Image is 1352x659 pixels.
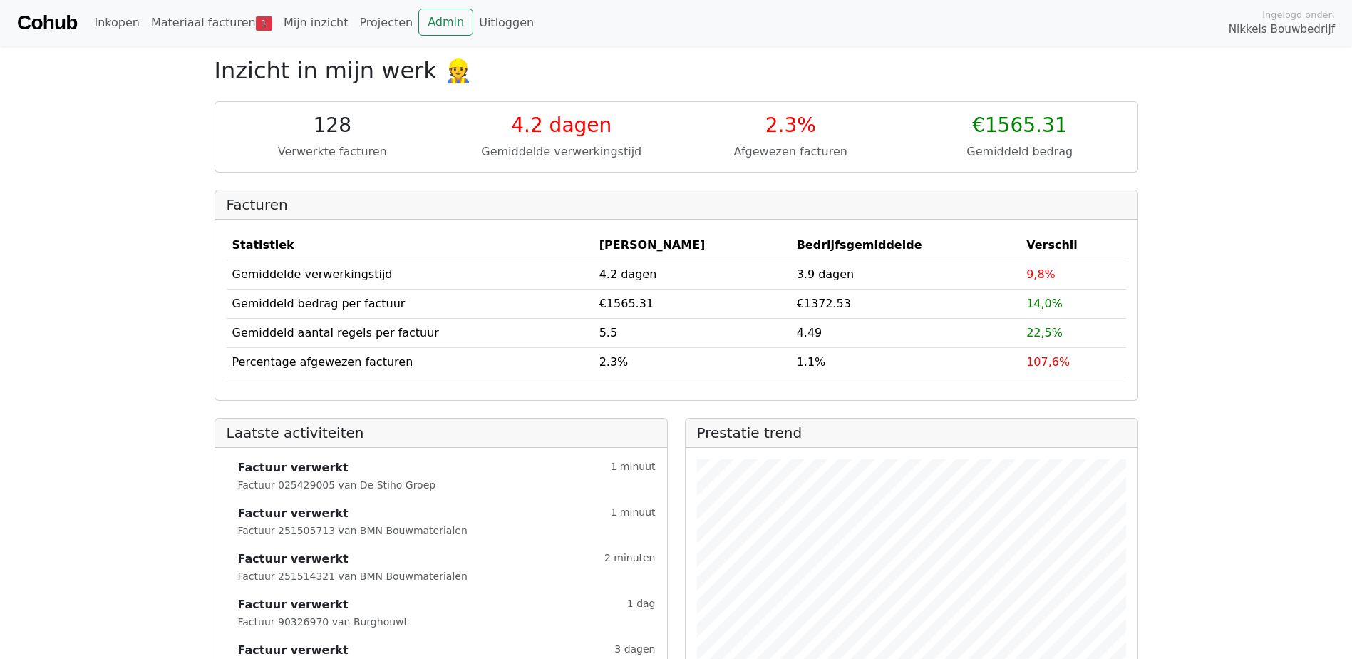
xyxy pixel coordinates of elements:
[227,424,656,441] h2: Laatste activiteiten
[238,596,349,613] strong: Factuur verwerkt
[238,616,408,628] small: Factuur 90326970 van Burghouwt
[611,505,656,522] small: 1 minuut
[791,318,1021,347] td: 4.49
[418,9,473,36] a: Admin
[227,318,594,347] td: Gemiddeld aantal regels per factuur
[685,143,897,160] div: Afgewezen facturen
[791,260,1021,289] td: 3.9 dagen
[614,642,655,659] small: 3 dagen
[1229,21,1335,38] span: Nikkels Bouwbedrijf
[238,459,349,476] strong: Factuur verwerkt
[914,113,1126,138] div: €1565.31
[238,551,349,568] strong: Factuur verwerkt
[227,143,439,160] div: Verwerkte facturen
[227,260,594,289] td: Gemiddelde verwerkingstijd
[791,289,1021,318] td: €1372.53
[238,479,436,491] small: Factuur 025429005 van De Stiho Groep
[1262,8,1335,21] span: Ingelogd onder:
[227,289,594,318] td: Gemiddeld bedrag per factuur
[594,260,791,289] td: 4.2 dagen
[1026,267,1056,281] span: 9,8%
[594,289,791,318] td: €1565.31
[594,231,791,260] th: [PERSON_NAME]
[215,57,1138,84] h2: Inzicht in mijn werk 👷
[227,113,439,138] div: 128
[238,525,468,536] small: Factuur 251505713 van BMN Bouwmaterialen
[256,16,272,31] span: 1
[697,424,1126,441] h2: Prestatie trend
[227,347,594,377] td: Percentage afgewezen facturen
[685,113,897,138] div: 2.3%
[227,196,1126,213] h2: Facturen
[354,9,418,37] a: Projecten
[455,143,668,160] div: Gemiddelde verwerkingstijd
[627,596,656,613] small: 1 dag
[604,551,656,568] small: 2 minuten
[473,9,540,37] a: Uitloggen
[88,9,145,37] a: Inkopen
[238,642,349,659] strong: Factuur verwerkt
[914,143,1126,160] div: Gemiddeld bedrag
[455,113,668,138] div: 4.2 dagen
[1026,355,1070,369] span: 107,6%
[594,318,791,347] td: 5.5
[238,571,468,582] small: Factuur 251514321 van BMN Bouwmaterialen
[611,459,656,476] small: 1 minuut
[594,347,791,377] td: 2.3%
[1021,231,1125,260] th: Verschil
[791,347,1021,377] td: 1.1%
[278,9,354,37] a: Mijn inzicht
[227,231,594,260] th: Statistiek
[1026,326,1063,339] span: 22,5%
[238,505,349,522] strong: Factuur verwerkt
[145,9,278,37] a: Materiaal facturen1
[17,6,77,40] a: Cohub
[791,231,1021,260] th: Bedrijfsgemiddelde
[1026,297,1063,310] span: 14,0%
